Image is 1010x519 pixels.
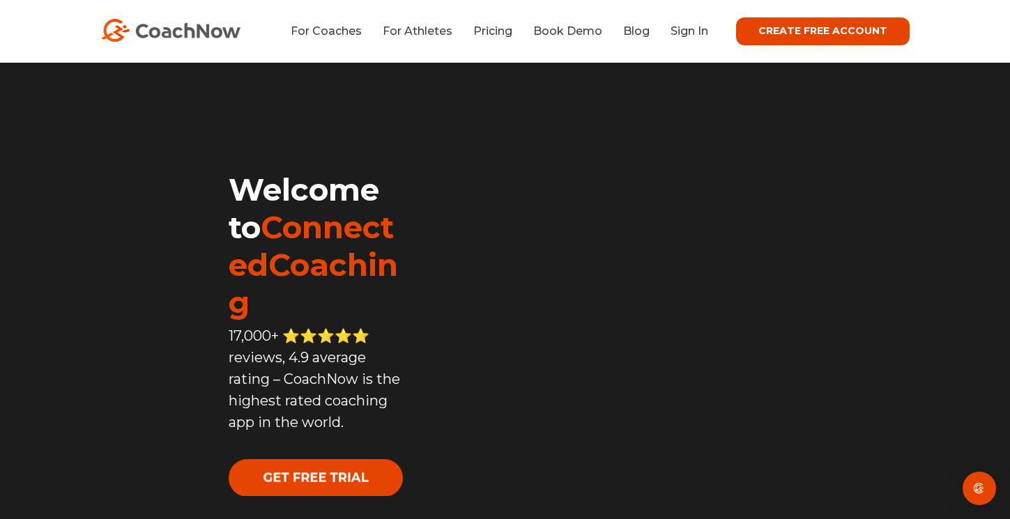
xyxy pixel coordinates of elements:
a: Blog [623,24,650,38]
a: Sign In [671,24,708,38]
img: CoachNow Logo [101,19,240,42]
a: For Athletes [383,24,452,38]
div: Open Intercom Messenger [963,472,996,505]
a: For Coaches [291,24,362,38]
a: CREATE FREE ACCOUNT [736,17,910,45]
span: 17,000+ ⭐️⭐️⭐️⭐️⭐️ reviews, 4.9 average rating – CoachNow is the highest rated coaching app in th... [229,327,400,431]
img: GET FREE TRIAL [229,459,403,496]
span: ConnectedCoaching [229,208,398,321]
a: Pricing [473,24,512,38]
a: Book Demo [533,24,602,38]
h1: Welcome to [229,171,405,321]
